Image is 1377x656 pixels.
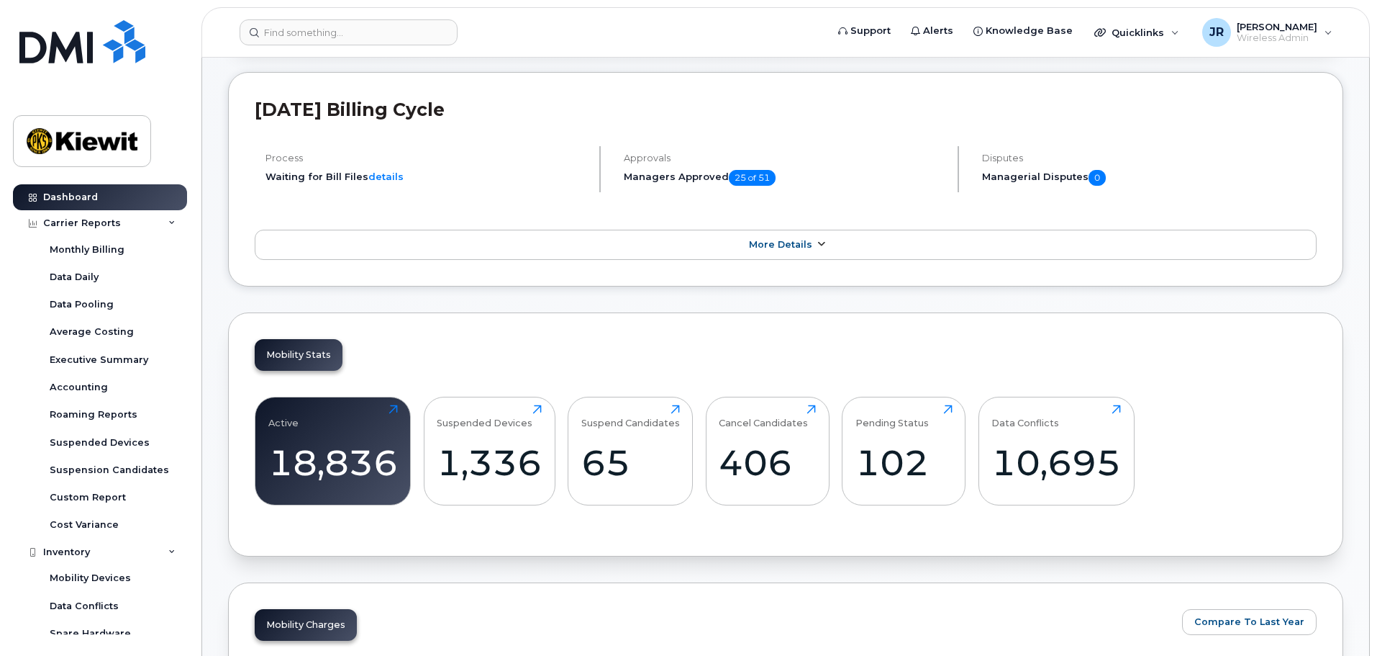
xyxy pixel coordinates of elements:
[1192,18,1342,47] div: Jake Regan
[1237,21,1317,32] span: [PERSON_NAME]
[1089,170,1106,186] span: 0
[437,441,542,484] div: 1,336
[855,441,953,484] div: 102
[368,171,404,182] a: details
[268,405,299,428] div: Active
[437,405,532,428] div: Suspended Devices
[719,441,816,484] div: 406
[855,405,929,428] div: Pending Status
[268,405,398,497] a: Active18,836
[1182,609,1317,635] button: Compare To Last Year
[581,405,680,497] a: Suspend Candidates65
[255,99,1317,120] h2: [DATE] Billing Cycle
[991,405,1121,497] a: Data Conflicts10,695
[991,405,1059,428] div: Data Conflicts
[749,239,812,250] span: More Details
[581,405,680,428] div: Suspend Candidates
[850,24,891,38] span: Support
[265,153,587,163] h4: Process
[240,19,458,45] input: Find something...
[1209,24,1224,41] span: JR
[923,24,953,38] span: Alerts
[1314,593,1366,645] iframe: Messenger Launcher
[1237,32,1317,44] span: Wireless Admin
[901,17,963,45] a: Alerts
[265,170,587,184] li: Waiting for Bill Files
[1084,18,1189,47] div: Quicklinks
[624,170,945,186] h5: Managers Approved
[986,24,1073,38] span: Knowledge Base
[855,405,953,497] a: Pending Status102
[437,405,542,497] a: Suspended Devices1,336
[581,441,680,484] div: 65
[719,405,808,428] div: Cancel Candidates
[729,170,776,186] span: 25 of 51
[828,17,901,45] a: Support
[719,405,816,497] a: Cancel Candidates406
[1194,615,1304,629] span: Compare To Last Year
[1112,27,1164,38] span: Quicklinks
[624,153,945,163] h4: Approvals
[268,441,398,484] div: 18,836
[982,170,1317,186] h5: Managerial Disputes
[963,17,1083,45] a: Knowledge Base
[991,441,1121,484] div: 10,695
[982,153,1317,163] h4: Disputes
